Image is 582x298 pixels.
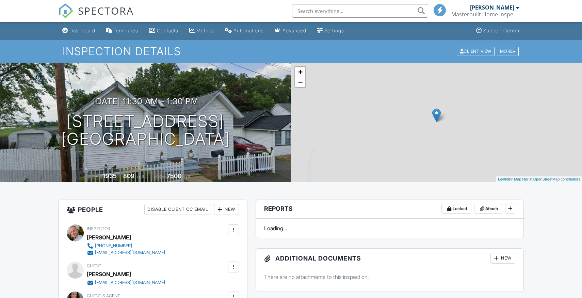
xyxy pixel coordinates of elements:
[95,280,165,285] div: [EMAIL_ADDRESS][DOMAIN_NAME]
[58,9,134,23] a: SPECTORA
[451,11,519,18] div: Masterbuilt Home Inspection
[123,172,134,179] div: 809
[78,3,134,18] span: SPECTORA
[295,77,305,87] a: Zoom out
[87,226,110,231] span: Inspector
[87,249,165,256] a: [EMAIL_ADDRESS][DOMAIN_NAME]
[87,242,165,249] a: [PHONE_NUMBER]
[113,28,138,33] div: Templates
[58,3,73,18] img: The Best Home Inspection Software - Spectora
[196,28,214,33] div: Metrics
[264,273,515,281] p: There are no attachments to this inspection.
[292,4,428,18] input: Search everything...
[95,174,102,179] span: Built
[103,25,141,37] a: Templates
[157,28,178,33] div: Contacts
[146,25,181,37] a: Contacts
[95,243,132,249] div: [PHONE_NUMBER]
[151,174,166,179] span: Lot Size
[456,48,496,53] a: Client View
[498,177,509,181] a: Leaflet
[496,176,582,182] div: |
[144,204,211,215] div: Disable Client CC Email
[60,25,98,37] a: Dashboard
[59,200,247,219] h3: People
[473,25,522,37] a: Support Center
[295,67,305,77] a: Zoom in
[87,269,131,279] div: [PERSON_NAME]
[87,232,131,242] div: [PERSON_NAME]
[135,174,145,179] span: sq. ft.
[63,45,519,57] h1: Inspection Details
[222,25,266,37] a: Automations (Basic)
[214,204,239,215] div: New
[457,47,495,56] div: Client View
[256,249,523,268] h3: Additional Documents
[87,279,165,286] a: [EMAIL_ADDRESS][DOMAIN_NAME]
[103,172,117,179] div: 1935
[324,28,344,33] div: Settings
[182,174,191,179] span: sq.ft.
[530,177,580,181] a: © OpenStreetMap contributors
[187,25,217,37] a: Metrics
[497,47,519,56] div: More
[510,177,529,181] a: © MapTiler
[95,250,165,255] div: [EMAIL_ADDRESS][DOMAIN_NAME]
[282,28,306,33] div: Advanced
[69,28,95,33] div: Dashboard
[314,25,347,37] a: Settings
[61,112,230,148] h1: [STREET_ADDRESS] [GEOGRAPHIC_DATA]
[470,4,514,11] div: [PERSON_NAME]
[233,28,264,33] div: Automations
[93,97,198,106] h3: [DATE] 11:30 am - 1:30 pm
[490,253,515,264] div: New
[87,263,101,268] span: Client
[483,28,520,33] div: Support Center
[272,25,309,37] a: Advanced
[167,172,181,179] div: 7500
